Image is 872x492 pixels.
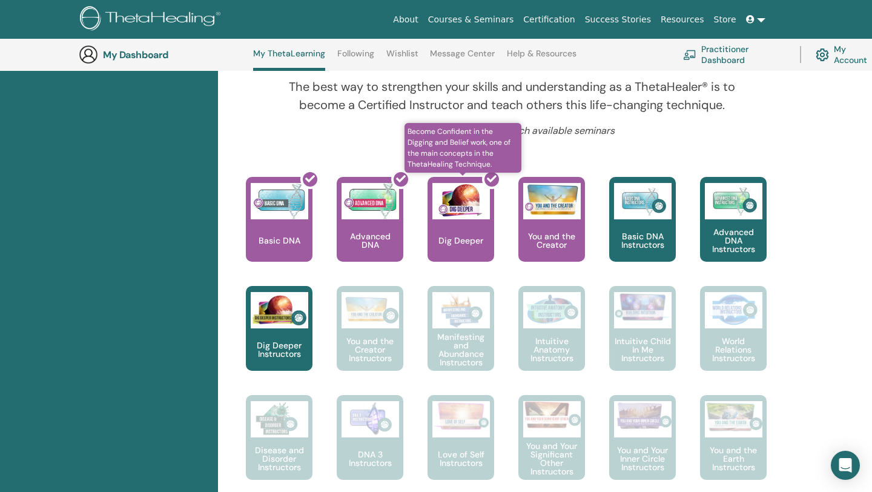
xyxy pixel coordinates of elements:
a: Wishlist [386,48,418,68]
a: Intuitive Child In Me Instructors Intuitive Child In Me Instructors [609,286,676,395]
a: Basic DNA Basic DNA [246,177,312,286]
img: cog.svg [816,45,829,64]
p: You and the Earth Instructors [700,446,767,471]
img: You and the Creator Instructors [342,292,399,328]
img: You and Your Significant Other Instructors [523,401,581,428]
p: Advanced DNA [337,232,403,249]
a: About [388,8,423,31]
img: Dig Deeper [432,183,490,219]
p: Advanced DNA Instructors [700,228,767,253]
a: Message Center [430,48,495,68]
a: Resources [656,8,709,31]
a: Manifesting and Abundance Instructors Manifesting and Abundance Instructors [428,286,494,395]
a: World Relations Instructors World Relations Instructors [700,286,767,395]
img: You and the Creator [523,183,581,216]
p: The best way to strengthen your skills and understanding as a ThetaHealer® is to become a Certifi... [287,78,738,114]
img: You and the Earth Instructors [705,401,762,433]
p: World Relations Instructors [700,337,767,362]
p: Disease and Disorder Instructors [246,446,312,471]
a: Success Stories [580,8,656,31]
a: You and the Creator Instructors You and the Creator Instructors [337,286,403,395]
a: Help & Resources [507,48,576,68]
p: Intuitive Child In Me Instructors [609,337,676,362]
img: Intuitive Child In Me Instructors [614,292,672,322]
a: You and the Creator You and the Creator [518,177,585,286]
a: Courses & Seminars [423,8,519,31]
a: Certification [518,8,580,31]
a: Store [709,8,741,31]
p: Click on a course to search available seminars [287,124,738,138]
a: Advanced DNA Instructors Advanced DNA Instructors [700,177,767,286]
a: Become Confident in the Digging and Belief work, one of the main concepts in the ThetaHealing Tec... [428,177,494,286]
a: Dig Deeper Instructors Dig Deeper Instructors [246,286,312,395]
a: Following [337,48,374,68]
p: DNA 3 Instructors [337,450,403,467]
p: Intuitive Anatomy Instructors [518,337,585,362]
img: Basic DNA [251,183,308,219]
div: Open Intercom Messenger [831,451,860,480]
img: Love of Self Instructors [432,401,490,431]
img: You and Your Inner Circle Instructors [614,401,672,430]
a: Basic DNA Instructors Basic DNA Instructors [609,177,676,286]
p: Basic DNA Instructors [609,232,676,249]
a: Practitioner Dashboard [683,41,785,68]
img: DNA 3 Instructors [342,401,399,437]
img: generic-user-icon.jpg [79,45,98,64]
img: Manifesting and Abundance Instructors [432,292,490,328]
h2: Instructor [460,45,566,73]
span: Become Confident in the Digging and Belief work, one of the main concepts in the ThetaHealing Tec... [405,123,521,173]
p: You and Your Inner Circle Instructors [609,446,676,471]
a: Intuitive Anatomy Instructors Intuitive Anatomy Instructors [518,286,585,395]
img: Advanced DNA [342,183,399,219]
img: Advanced DNA Instructors [705,183,762,219]
img: Intuitive Anatomy Instructors [523,292,581,328]
img: chalkboard-teacher.svg [683,50,696,59]
img: logo.png [80,6,225,33]
h3: My Dashboard [103,49,224,61]
img: Dig Deeper Instructors [251,292,308,328]
p: Dig Deeper Instructors [246,341,312,358]
img: Disease and Disorder Instructors [251,401,308,437]
p: You and the Creator [518,232,585,249]
img: World Relations Instructors [705,292,762,328]
p: Love of Self Instructors [428,450,494,467]
img: Basic DNA Instructors [614,183,672,219]
a: Advanced DNA Advanced DNA [337,177,403,286]
a: My ThetaLearning [253,48,325,71]
p: You and Your Significant Other Instructors [518,442,585,476]
p: Dig Deeper [434,236,488,245]
p: You and the Creator Instructors [337,337,403,362]
p: Manifesting and Abundance Instructors [428,333,494,367]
